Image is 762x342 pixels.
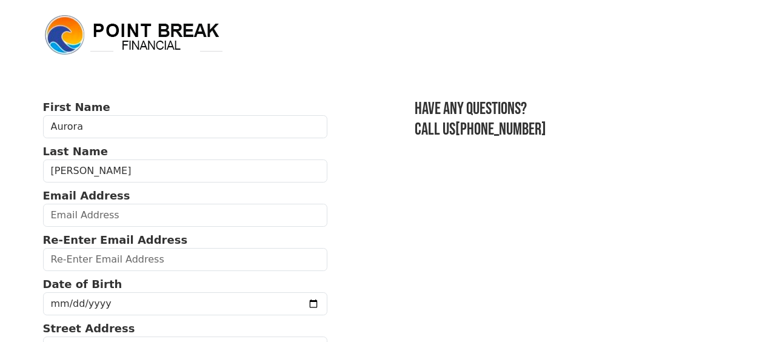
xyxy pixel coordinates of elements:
[43,159,328,183] input: Last Name
[43,233,188,246] strong: Re-Enter Email Address
[43,322,135,335] strong: Street Address
[43,248,328,271] input: Re-Enter Email Address
[415,99,719,119] h3: Have any questions?
[43,115,328,138] input: First Name
[43,101,110,113] strong: First Name
[43,204,328,227] input: Email Address
[43,13,225,57] img: logo.png
[43,278,122,290] strong: Date of Birth
[415,119,719,140] h3: Call us
[43,145,108,158] strong: Last Name
[455,119,546,139] a: [PHONE_NUMBER]
[43,189,130,202] strong: Email Address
